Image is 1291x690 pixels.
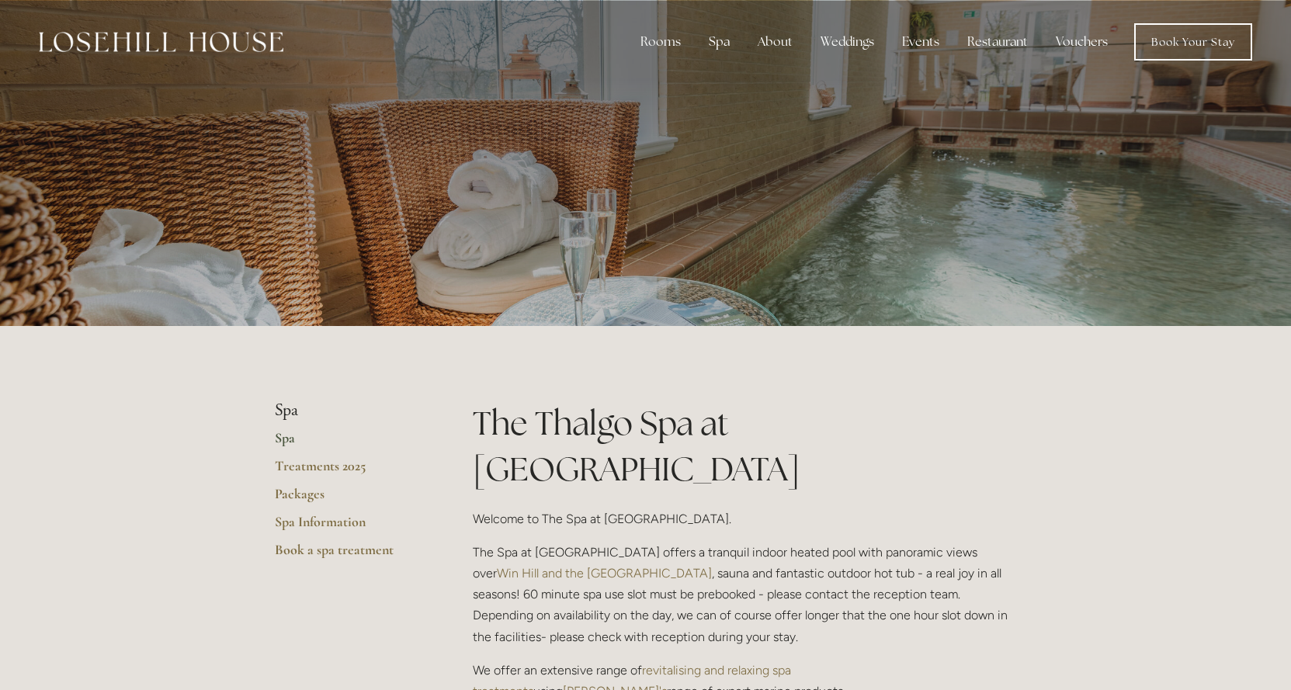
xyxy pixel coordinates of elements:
[275,400,423,421] li: Spa
[275,457,423,485] a: Treatments 2025
[628,26,693,57] div: Rooms
[275,429,423,457] a: Spa
[696,26,742,57] div: Spa
[1043,26,1120,57] a: Vouchers
[890,26,952,57] div: Events
[1134,23,1252,61] a: Book Your Stay
[955,26,1040,57] div: Restaurant
[473,542,1017,647] p: The Spa at [GEOGRAPHIC_DATA] offers a tranquil indoor heated pool with panoramic views over , sau...
[275,513,423,541] a: Spa Information
[808,26,887,57] div: Weddings
[745,26,805,57] div: About
[39,32,283,52] img: Losehill House
[275,541,423,569] a: Book a spa treatment
[473,400,1017,492] h1: The Thalgo Spa at [GEOGRAPHIC_DATA]
[275,485,423,513] a: Packages
[497,566,712,581] a: Win Hill and the [GEOGRAPHIC_DATA]
[473,508,1017,529] p: Welcome to The Spa at [GEOGRAPHIC_DATA].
